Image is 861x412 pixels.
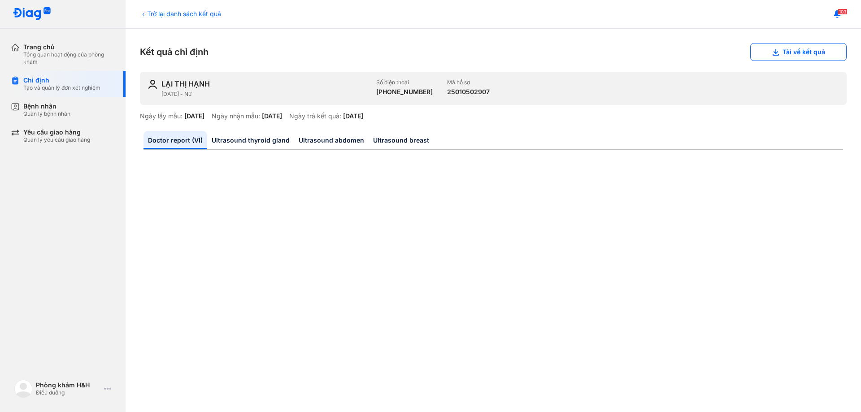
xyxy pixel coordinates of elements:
[161,91,369,98] div: [DATE] - Nữ
[376,88,433,96] div: [PHONE_NUMBER]
[140,9,221,18] div: Trở lại danh sách kết quả
[140,112,183,120] div: Ngày lấy mẫu:
[750,43,847,61] button: Tải về kết quả
[23,84,100,91] div: Tạo và quản lý đơn xét nghiệm
[13,7,51,21] img: logo
[23,136,90,143] div: Quản lý yêu cầu giao hàng
[23,43,115,51] div: Trang chủ
[14,380,32,398] img: logo
[376,79,433,86] div: Số điện thoại
[207,131,294,149] a: Ultrasound thyroid gland
[161,79,210,89] div: LẠI THỊ HẠNH
[369,131,434,149] a: Ultrasound breast
[184,112,204,120] div: [DATE]
[23,110,70,117] div: Quản lý bệnh nhân
[447,79,490,86] div: Mã hồ sơ
[262,112,282,120] div: [DATE]
[447,88,490,96] div: 25010502907
[212,112,260,120] div: Ngày nhận mẫu:
[23,128,90,136] div: Yêu cầu giao hàng
[36,389,100,396] div: Điều dưỡng
[23,102,70,110] div: Bệnh nhân
[143,131,207,149] a: Doctor report (VI)
[343,112,363,120] div: [DATE]
[23,51,115,65] div: Tổng quan hoạt động của phòng khám
[140,43,847,61] div: Kết quả chỉ định
[36,381,100,389] div: Phòng khám H&H
[147,79,158,90] img: user-icon
[289,112,341,120] div: Ngày trả kết quả:
[838,9,848,15] span: 103
[23,76,100,84] div: Chỉ định
[294,131,369,149] a: Ultrasound abdomen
